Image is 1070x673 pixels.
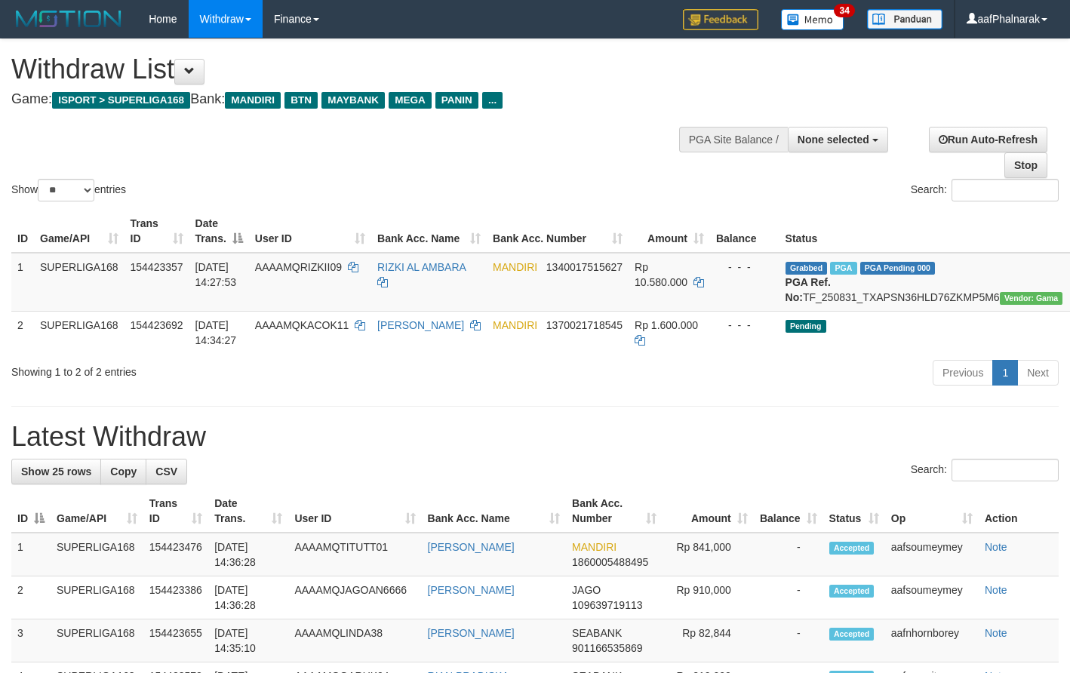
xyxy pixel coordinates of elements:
[788,127,888,152] button: None selected
[710,210,779,253] th: Balance
[781,9,844,30] img: Button%20Memo.svg
[546,261,623,273] span: Copy 1340017515627 to clipboard
[146,459,187,484] a: CSV
[34,253,125,312] td: SUPERLIGA168
[208,619,288,662] td: [DATE] 14:35:10
[834,4,854,17] span: 34
[754,619,823,662] td: -
[683,9,758,30] img: Feedback.jpg
[716,318,773,333] div: - - -
[952,179,1059,201] input: Search:
[572,642,642,654] span: Copy 901166535869 to clipboard
[51,490,143,533] th: Game/API: activate to sort column ascending
[11,253,34,312] td: 1
[979,490,1059,533] th: Action
[487,210,629,253] th: Bank Acc. Number: activate to sort column ascending
[208,533,288,576] td: [DATE] 14:36:28
[11,311,34,354] td: 2
[51,533,143,576] td: SUPERLIGA168
[823,490,885,533] th: Status: activate to sort column ascending
[663,576,754,619] td: Rp 910,000
[377,261,466,273] a: RIZKI AL AMBARA
[566,490,663,533] th: Bank Acc. Number: activate to sort column ascending
[143,533,208,576] td: 154423476
[679,127,788,152] div: PGA Site Balance /
[779,210,1069,253] th: Status
[867,9,942,29] img: panduan.png
[911,179,1059,201] label: Search:
[321,92,385,109] span: MAYBANK
[716,260,773,275] div: - - -
[21,466,91,478] span: Show 25 rows
[288,490,421,533] th: User ID: activate to sort column ascending
[288,619,421,662] td: AAAAMQLINDA38
[754,576,823,619] td: -
[1017,360,1059,386] a: Next
[11,358,435,380] div: Showing 1 to 2 of 2 entries
[284,92,318,109] span: BTN
[885,533,979,576] td: aafsoumeymey
[911,459,1059,481] label: Search:
[389,92,432,109] span: MEGA
[435,92,478,109] span: PANIN
[572,599,642,611] span: Copy 109639719113 to clipboard
[371,210,487,253] th: Bank Acc. Name: activate to sort column ascending
[572,541,616,553] span: MANDIRI
[195,261,237,288] span: [DATE] 14:27:53
[572,584,601,596] span: JAGO
[110,466,137,478] span: Copy
[992,360,1018,386] a: 1
[189,210,249,253] th: Date Trans.: activate to sort column descending
[143,576,208,619] td: 154423386
[288,533,421,576] td: AAAAMQTITUTT01
[11,179,126,201] label: Show entries
[51,576,143,619] td: SUPERLIGA168
[428,584,515,596] a: [PERSON_NAME]
[635,261,687,288] span: Rp 10.580.000
[985,627,1007,639] a: Note
[929,127,1047,152] a: Run Auto-Refresh
[422,490,567,533] th: Bank Acc. Name: activate to sort column ascending
[572,627,622,639] span: SEABANK
[11,619,51,662] td: 3
[249,210,371,253] th: User ID: activate to sort column ascending
[225,92,281,109] span: MANDIRI
[11,459,101,484] a: Show 25 rows
[38,179,94,201] select: Showentries
[635,319,698,331] span: Rp 1.600.000
[195,319,237,346] span: [DATE] 14:34:27
[885,490,979,533] th: Op: activate to sort column ascending
[51,619,143,662] td: SUPERLIGA168
[779,253,1069,312] td: TF_250831_TXAPSN36HLD76ZKMP5M6
[428,541,515,553] a: [PERSON_NAME]
[885,619,979,662] td: aafnhornborey
[11,576,51,619] td: 2
[1004,152,1047,178] a: Stop
[829,585,875,598] span: Accepted
[34,210,125,253] th: Game/API: activate to sort column ascending
[208,490,288,533] th: Date Trans.: activate to sort column ascending
[546,319,623,331] span: Copy 1370021718545 to clipboard
[255,319,349,331] span: AAAAMQKACOK11
[493,261,537,273] span: MANDIRI
[493,319,537,331] span: MANDIRI
[377,319,464,331] a: [PERSON_NAME]
[786,320,826,333] span: Pending
[11,422,1059,452] h1: Latest Withdraw
[786,262,828,275] span: Grabbed
[933,360,993,386] a: Previous
[754,490,823,533] th: Balance: activate to sort column ascending
[663,619,754,662] td: Rp 82,844
[829,628,875,641] span: Accepted
[52,92,190,109] span: ISPORT > SUPERLIGA168
[11,54,698,85] h1: Withdraw List
[985,541,1007,553] a: Note
[754,533,823,576] td: -
[125,210,189,253] th: Trans ID: activate to sort column ascending
[11,533,51,576] td: 1
[663,490,754,533] th: Amount: activate to sort column ascending
[131,319,183,331] span: 154423692
[155,466,177,478] span: CSV
[208,576,288,619] td: [DATE] 14:36:28
[11,210,34,253] th: ID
